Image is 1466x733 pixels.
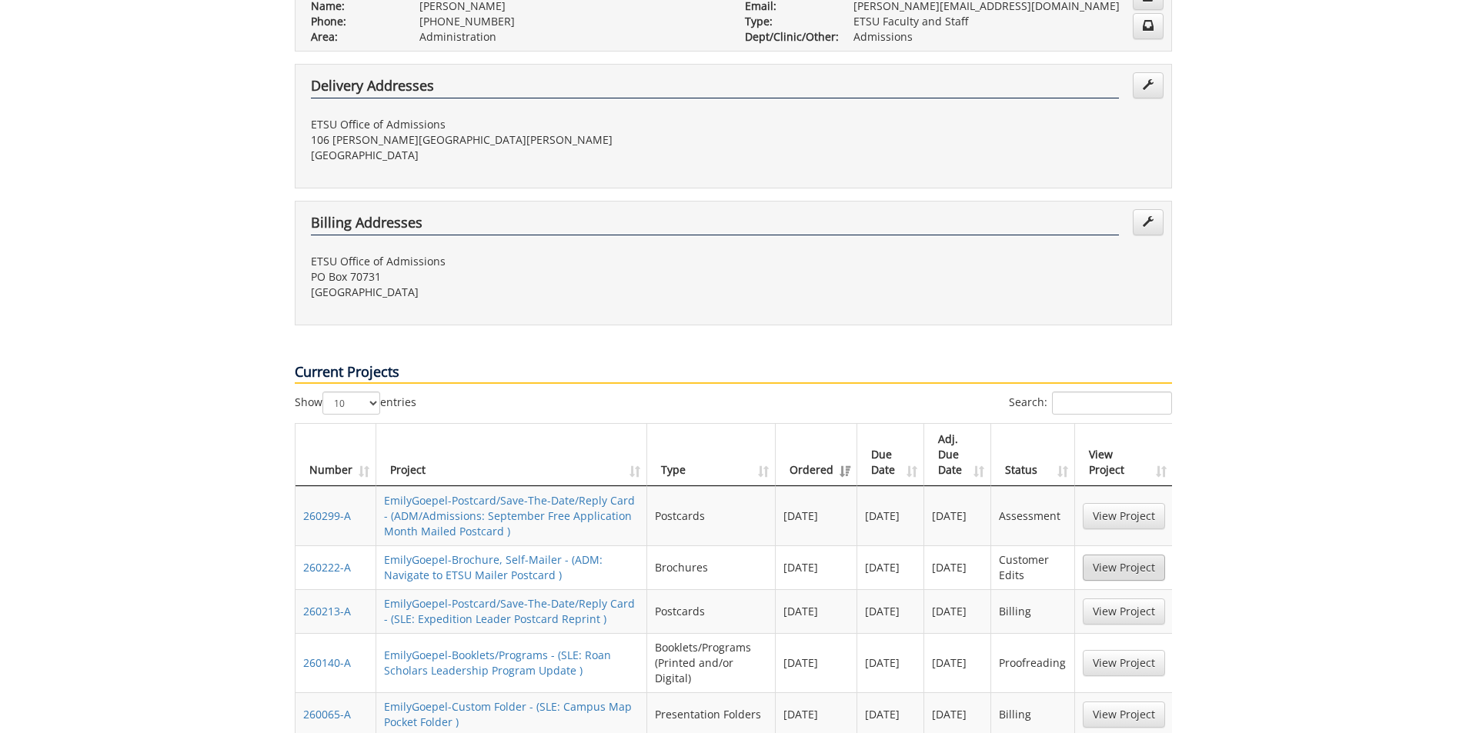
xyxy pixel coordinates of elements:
[745,14,830,29] p: Type:
[924,589,991,633] td: [DATE]
[1133,209,1164,235] a: Edit Addresses
[311,117,722,132] p: ETSU Office of Admissions
[311,269,722,285] p: PO Box 70731
[1052,391,1172,415] input: Search:
[776,589,857,633] td: [DATE]
[419,29,722,45] p: Administration
[384,648,611,678] a: EmilyGoepel-Booklets/Programs - (SLE: Roan Scholars Leadership Program Update )
[1075,424,1173,486] th: View Project: activate to sort column ascending
[419,14,722,29] p: [PHONE_NUMBER]
[384,699,632,729] a: EmilyGoepel-Custom Folder - (SLE: Campus Map Pocket Folder )
[924,424,991,486] th: Adj. Due Date: activate to sort column ascending
[1083,503,1165,529] a: View Project
[384,552,603,582] a: EmilyGoepel-Brochure, Self-Mailer - (ADM: Navigate to ETSU Mailer Postcard )
[1083,701,1165,728] a: View Project
[776,633,857,692] td: [DATE]
[384,493,635,538] a: EmilyGoepel-Postcard/Save-The-Date/Reply Card - (ADM/Admissions: September Free Application Month...
[311,78,1119,98] h4: Delivery Addresses
[776,424,857,486] th: Ordered: activate to sort column ascending
[384,596,635,626] a: EmilyGoepel-Postcard/Save-The-Date/Reply Card - (SLE: Expedition Leader Postcard Reprint )
[311,132,722,148] p: 106 [PERSON_NAME][GEOGRAPHIC_DATA][PERSON_NAME]
[1083,555,1165,581] a: View Project
[1133,72,1164,98] a: Edit Addresses
[991,424,1074,486] th: Status: activate to sort column ascending
[853,14,1156,29] p: ETSU Faculty and Staff
[303,707,351,721] a: 260065-A
[311,254,722,269] p: ETSU Office of Admissions
[924,545,991,589] td: [DATE]
[857,633,924,692] td: [DATE]
[311,215,1119,235] h4: Billing Addresses
[311,148,722,163] p: [GEOGRAPHIC_DATA]
[991,486,1074,545] td: Assessment
[303,508,351,523] a: 260299-A
[991,633,1074,692] td: Proofreading
[303,604,351,618] a: 260213-A
[1009,391,1172,415] label: Search:
[296,424,376,486] th: Number: activate to sort column ascending
[647,424,776,486] th: Type: activate to sort column ascending
[745,29,830,45] p: Dept/Clinic/Other:
[1083,650,1165,676] a: View Project
[322,391,380,415] select: Showentries
[1083,598,1165,625] a: View Project
[303,655,351,670] a: 260140-A
[924,633,991,692] td: [DATE]
[924,486,991,545] td: [DATE]
[776,486,857,545] td: [DATE]
[776,545,857,589] td: [DATE]
[857,589,924,633] td: [DATE]
[295,362,1172,384] p: Current Projects
[1133,13,1164,39] a: Change Communication Preferences
[647,633,776,692] td: Booklets/Programs (Printed and/or Digital)
[311,29,396,45] p: Area:
[853,29,1156,45] p: Admissions
[857,424,924,486] th: Due Date: activate to sort column ascending
[311,285,722,300] p: [GEOGRAPHIC_DATA]
[376,424,647,486] th: Project: activate to sort column ascending
[295,391,416,415] label: Show entries
[647,589,776,633] td: Postcards
[647,545,776,589] td: Brochures
[857,486,924,545] td: [DATE]
[311,14,396,29] p: Phone:
[991,589,1074,633] td: Billing
[991,545,1074,589] td: Customer Edits
[647,486,776,545] td: Postcards
[857,545,924,589] td: [DATE]
[303,560,351,575] a: 260222-A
